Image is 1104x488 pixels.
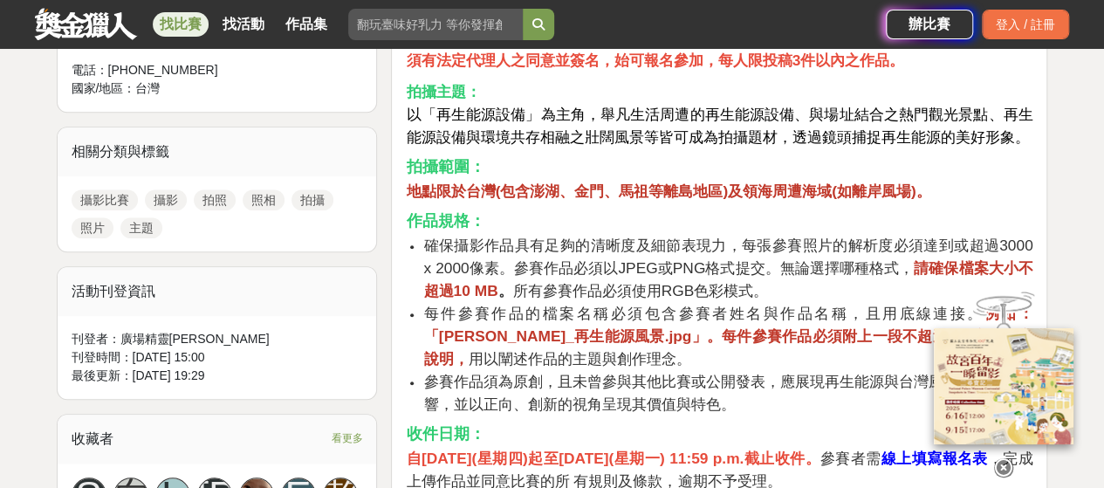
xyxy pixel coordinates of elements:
strong: 拍攝主題： [406,83,480,100]
a: 照片 [72,217,113,238]
span: 以「再生能源設備」為主角，舉凡生活周遭的再生能源設備、與場址結合之熱門觀光景點、再生能源設備與環境共存相融之壯闊風景等皆可成為拍攝題材，透過鏡頭捕捉再生能源的美好形象。 [406,106,1032,146]
div: 活動刊登資訊 [58,267,377,316]
img: 968ab78a-c8e5-4181-8f9d-94c24feca916.png [934,319,1073,435]
strong: 例如：「[PERSON_NAME]_再生能源風景.jpg」。每件參賽作品必須附上一段不超過150字的文字說明， [423,305,1032,368]
a: 作品集 [278,12,334,37]
a: 攝影 [145,189,187,210]
a: 主題 [120,217,162,238]
a: 拍攝 [291,189,333,210]
span: 國家/地區： [72,81,136,95]
strong: 未滿18歲者必須有法定代理人之同意並簽名，始可報名參加，每人限投稿3件以內之作品。 [406,29,1032,69]
a: 拍照 [194,189,236,210]
span: 看更多 [331,429,362,448]
div: 登入 / 註冊 [982,10,1069,39]
strong: 線上填寫報名表 [881,450,988,467]
div: 刊登時間： [DATE] 15:00 [72,348,363,367]
strong: 收件日期： [406,425,484,443]
span: 收藏者 [72,431,113,446]
span: 用以闡述作品的主題與創作理念。 [468,350,690,368]
span: 台灣 [135,81,160,95]
strong: 。 [498,282,513,299]
div: 刊登者： 廣場精靈[PERSON_NAME] [72,330,363,348]
div: 相關分類與標籤 [58,127,377,176]
strong: 自[DATE](星期四)起至[DATE](星期一) 11:59 p.m.截止收件。 [406,450,819,467]
div: 最後更新： [DATE] 19:29 [72,367,363,385]
strong: 地點限於台灣(包含澎湖、金門、馬祖等離島地區)及領海周遭海域(如離岸風場)。 [406,182,930,200]
a: 照相 [243,189,285,210]
span: 每件參賽作品的檔案名稱必須包含參賽者姓名與作品名稱，且用底線連接。 [423,305,984,322]
input: 翻玩臺味好乳力 等你發揮創意！ [348,9,523,40]
a: 攝影比賽 [72,189,138,210]
span: 確保攝影作品具有足夠的清晰度及細節表現力，每張參賽照片的解析度必須達到或超過3000 x 2000像素。參賽作品必須以JPEG或PNG格式提交。無論選擇哪種格式， [423,237,1032,277]
a: 找比賽 [153,12,209,37]
span: 所有參賽作品必須使用RGB色彩模式。 [498,282,769,299]
span: 參賽者需 [820,450,881,467]
a: 辦比賽 [886,10,973,39]
a: 線上填寫報名表 [881,452,988,466]
span: 參賽作品須為原創，且未曾參與其他比賽或公開發表，應展現再生能源與台灣風景的連結與影響，並以正向、創新的視角呈現其價值與特色。 [423,373,1032,413]
strong: 拍攝範圍： [406,158,484,175]
strong: 請確保檔案大小不超過10 MB [423,259,1032,299]
a: 找活動 [216,12,271,37]
strong: 作品規格： [406,212,484,230]
div: 電話： [PHONE_NUMBER] [72,61,328,79]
